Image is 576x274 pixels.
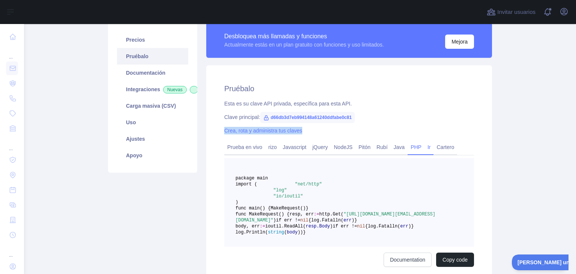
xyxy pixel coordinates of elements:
font: jQuery [312,144,328,150]
span: ) [352,218,354,223]
a: Uso [117,114,188,131]
span: ) [408,224,411,229]
span: ( [284,230,287,235]
font: Rubí [376,144,388,150]
font: Desbloquea más llamadas y funciones [224,33,327,39]
span: "log" [273,188,287,193]
span: ioutil.ReadAll( [265,224,306,229]
font: Uso [126,119,136,125]
span: http.Get( [319,212,343,217]
font: Documentación [126,70,165,76]
span: ) [273,218,276,223]
font: ... [9,253,13,258]
font: Mejora [451,39,468,45]
span: nil [357,224,365,229]
a: Crea, rota y administra tus claves [224,128,302,134]
font: d66db3d7eb994148a61240ddfabe0c81 [271,115,352,120]
font: Pruébalo [126,53,148,59]
span: } [303,230,306,235]
span: "io/ioutil" [273,194,303,199]
font: Nuevas [167,87,183,92]
font: rizo [268,144,277,150]
a: Documentation [384,253,432,267]
a: IntegracionesNuevas [117,81,188,98]
span: )) [298,230,303,235]
font: Ir [427,144,431,150]
font: Clave principal: [224,114,260,120]
iframe: Activar/desactivar soporte al cliente [512,254,568,270]
span: string [268,230,284,235]
button: Copy code [436,253,474,267]
font: Invitar usuarios [497,9,535,15]
span: } [306,206,308,211]
font: Esta es su clave API privada, específica para esta API. [224,101,352,107]
font: ... [9,146,13,151]
span: } [354,218,357,223]
font: Cartero [436,144,454,150]
span: } [411,224,414,229]
span: import ( [235,182,257,187]
a: Apoyo [117,147,188,164]
a: Documentación [117,65,188,81]
font: Java [394,144,405,150]
span: ) [235,200,238,205]
span: func MakeRequest() { [235,212,289,217]
span: nil [300,218,309,223]
font: Integraciones [126,86,160,92]
button: Mejora [445,35,474,49]
span: { [365,224,368,229]
font: Actualmente estás en un plan gratuito con funciones y uso limitados. [224,42,384,48]
font: Apoyo [126,152,142,158]
span: err [400,224,408,229]
span: log.Fatalln( [368,224,400,229]
font: ... [9,54,13,60]
span: "net/http" [295,182,322,187]
span: log.Fatalln( [311,218,343,223]
a: Ajustes [117,131,188,147]
span: body [287,230,298,235]
span: log.Println( [235,230,268,235]
span: err [343,218,352,223]
span: MakeRequest() [271,206,306,211]
span: resp, err [289,212,314,217]
span: if err != [333,224,357,229]
font: [PERSON_NAME] una pregunta [6,5,84,11]
span: resp.Body [306,224,330,229]
font: Carga masiva (CSV) [126,103,176,109]
span: if err != [276,218,300,223]
span: { [308,218,311,223]
a: Carga masiva (CSV) [117,98,188,114]
font: PHP [411,144,421,150]
font: NodeJS [334,144,352,150]
font: Precios [126,37,145,43]
font: Pitón [358,144,370,150]
font: Javascript [283,144,306,150]
span: := [314,212,319,217]
font: Ajustes [126,136,145,142]
span: package main [235,176,268,181]
span: := [260,224,265,229]
a: Pruébalo [117,48,188,65]
span: func main() { [235,206,271,211]
a: Precios [117,32,188,48]
span: body, err [235,224,260,229]
font: Pruébalo [224,84,254,93]
font: Prueba en vivo [227,144,262,150]
button: Invitar usuarios [485,6,537,18]
span: ) [330,224,333,229]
